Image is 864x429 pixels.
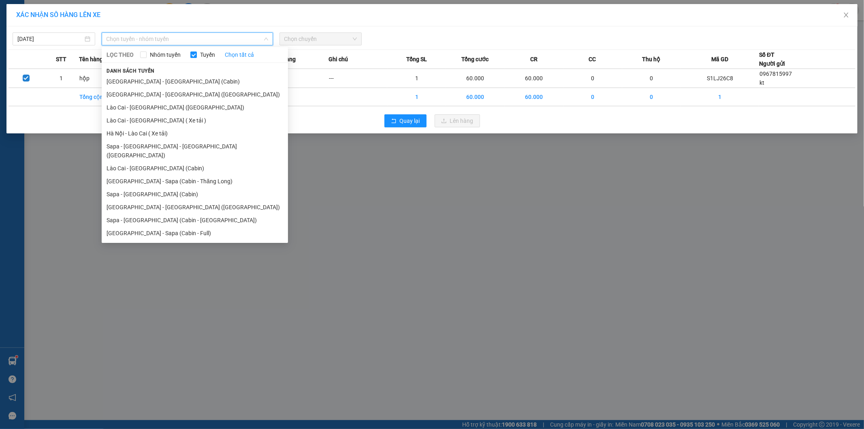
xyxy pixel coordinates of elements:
[835,4,858,27] button: Close
[49,19,99,32] b: Sao Việt
[642,55,660,64] span: Thu hộ
[759,50,785,68] div: Số ĐT Người gửi
[563,88,622,106] td: 0
[391,118,397,124] span: rollback
[843,12,849,18] span: close
[43,47,196,98] h2: VP Nhận: VP Hàng LC
[102,114,288,127] li: Lào Cai - [GEOGRAPHIC_DATA] ( Xe tải )
[56,55,66,64] span: STT
[270,69,329,88] td: ---
[462,55,489,64] span: Tổng cước
[108,6,196,20] b: [DOMAIN_NAME]
[264,36,269,41] span: down
[17,34,83,43] input: 12/09/2025
[44,69,79,88] td: 1
[4,47,65,60] h2: EX3HH9AP
[102,67,160,75] span: Danh sách tuyến
[384,114,427,127] button: rollbackQuay lại
[102,201,288,214] li: [GEOGRAPHIC_DATA] - [GEOGRAPHIC_DATA] ([GEOGRAPHIC_DATA])
[102,127,288,140] li: Hà Nội - Lào Cai ( Xe tải)
[147,50,184,59] span: Nhóm tuyến
[406,55,427,64] span: Tổng SL
[446,88,505,106] td: 60.000
[107,50,134,59] span: LỌC THEO
[4,6,45,47] img: logo.jpg
[102,140,288,162] li: Sapa - [GEOGRAPHIC_DATA] - [GEOGRAPHIC_DATA] ([GEOGRAPHIC_DATA])
[107,33,268,45] span: Chọn tuyến - nhóm tuyến
[102,75,288,88] li: [GEOGRAPHIC_DATA] - [GEOGRAPHIC_DATA] (Cabin)
[446,69,505,88] td: 60.000
[225,50,254,59] a: Chọn tất cả
[589,55,596,64] span: CC
[102,88,288,101] li: [GEOGRAPHIC_DATA] - [GEOGRAPHIC_DATA] ([GEOGRAPHIC_DATA])
[622,88,681,106] td: 0
[622,69,681,88] td: 0
[16,11,100,19] span: XÁC NHẬN SỐ HÀNG LÊN XE
[387,69,446,88] td: 1
[711,55,728,64] span: Mã GD
[79,55,103,64] span: Tên hàng
[329,69,388,88] td: ---
[102,214,288,227] li: Sapa - [GEOGRAPHIC_DATA] (Cabin - [GEOGRAPHIC_DATA])
[102,162,288,175] li: Lào Cai - [GEOGRAPHIC_DATA] (Cabin)
[102,188,288,201] li: Sapa - [GEOGRAPHIC_DATA] (Cabin)
[102,175,288,188] li: [GEOGRAPHIC_DATA] - Sapa (Cabin - Thăng Long)
[400,116,420,125] span: Quay lại
[435,114,480,127] button: uploadLên hàng
[329,55,348,64] span: Ghi chú
[563,69,622,88] td: 0
[79,69,138,88] td: hộp
[387,88,446,106] td: 1
[681,88,759,106] td: 1
[681,69,759,88] td: S1LJ26C8
[530,55,538,64] span: CR
[197,50,218,59] span: Tuyến
[79,88,138,106] td: Tổng cộng
[505,69,563,88] td: 60.000
[759,71,792,77] span: 0967815997
[102,101,288,114] li: Lào Cai - [GEOGRAPHIC_DATA] ([GEOGRAPHIC_DATA])
[284,33,357,45] span: Chọn chuyến
[505,88,563,106] td: 60.000
[102,227,288,240] li: [GEOGRAPHIC_DATA] - Sapa (Cabin - Full)
[759,79,764,86] span: kt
